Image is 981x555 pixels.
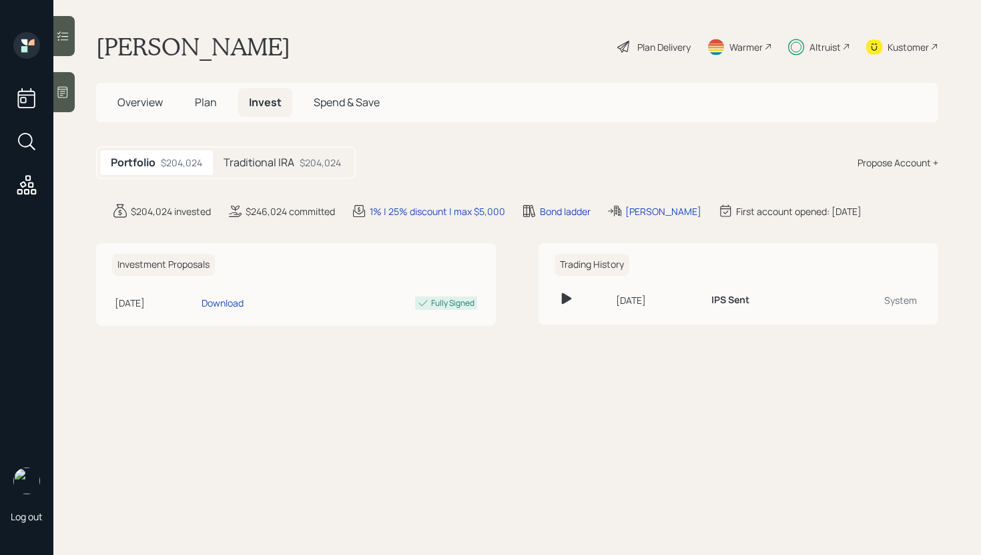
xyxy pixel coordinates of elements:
[202,296,244,310] div: Download
[249,95,282,110] span: Invest
[224,156,294,169] h5: Traditional IRA
[131,204,211,218] div: $204,024 invested
[112,254,215,276] h6: Investment Proposals
[555,254,629,276] h6: Trading History
[431,297,474,309] div: Fully Signed
[117,95,163,110] span: Overview
[300,156,341,170] div: $204,024
[711,295,749,306] h6: IPS Sent
[11,510,43,523] div: Log out
[729,40,763,54] div: Warmer
[809,40,841,54] div: Altruist
[858,156,938,170] div: Propose Account +
[826,293,917,307] div: System
[111,156,155,169] h5: Portfolio
[888,40,929,54] div: Kustomer
[616,293,701,307] div: [DATE]
[96,32,290,61] h1: [PERSON_NAME]
[314,95,380,110] span: Spend & Save
[540,204,591,218] div: Bond ladder
[13,468,40,494] img: retirable_logo.png
[246,204,335,218] div: $246,024 committed
[161,156,202,170] div: $204,024
[370,204,505,218] div: 1% | 25% discount | max $5,000
[736,204,862,218] div: First account opened: [DATE]
[115,296,196,310] div: [DATE]
[637,40,691,54] div: Plan Delivery
[195,95,217,110] span: Plan
[625,204,701,218] div: [PERSON_NAME]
